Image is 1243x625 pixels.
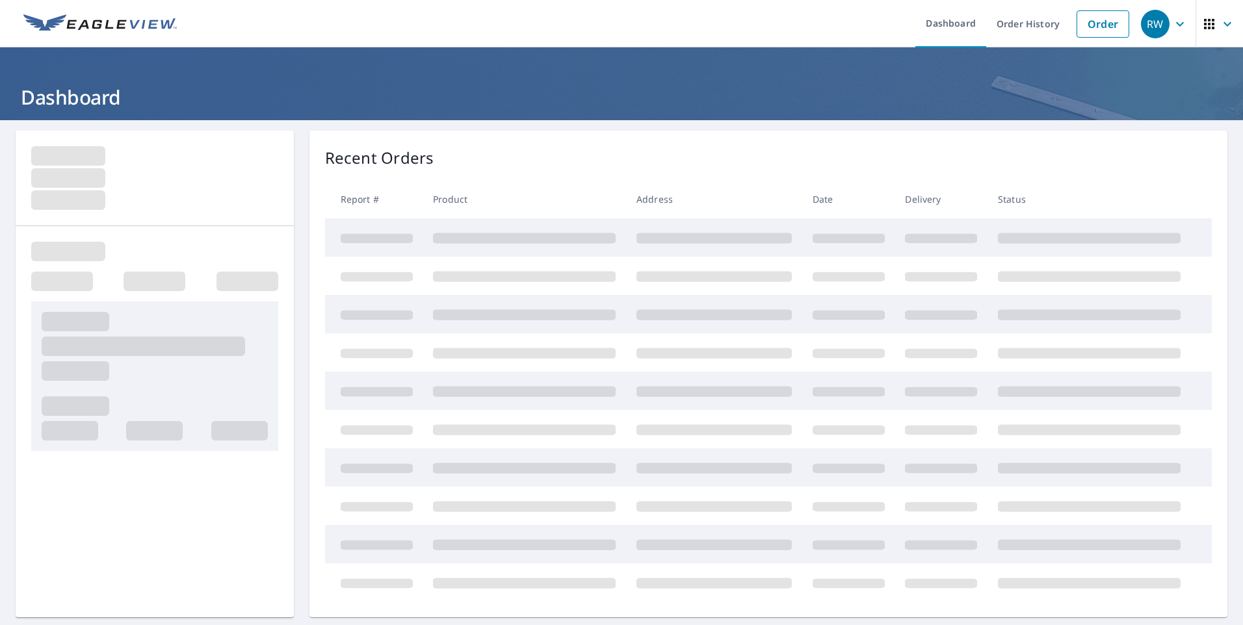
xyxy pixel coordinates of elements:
th: Delivery [895,180,988,218]
th: Address [626,180,802,218]
th: Date [802,180,895,218]
th: Status [988,180,1191,218]
h1: Dashboard [16,84,1227,110]
img: EV Logo [23,14,177,34]
th: Product [423,180,626,218]
p: Recent Orders [325,146,434,170]
th: Report # [325,180,423,218]
a: Order [1077,10,1129,38]
div: RW [1141,10,1170,38]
